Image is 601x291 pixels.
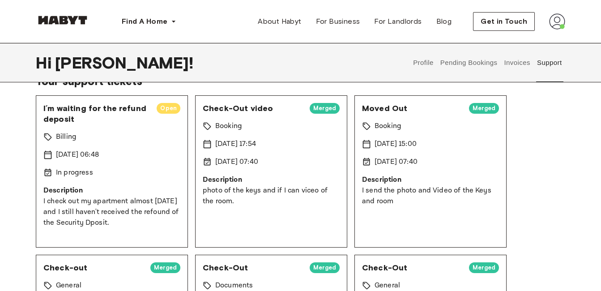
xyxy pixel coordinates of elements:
[56,280,81,291] p: General
[549,13,565,30] img: avatar
[203,103,303,114] span: Check-Out video
[473,12,535,31] button: Get in Touch
[115,13,183,30] button: Find A Home
[362,262,462,273] span: Check-Out
[55,53,193,72] span: [PERSON_NAME] !
[310,104,340,113] span: Merged
[362,103,462,114] span: Moved Out
[469,104,499,113] span: Merged
[310,263,340,272] span: Merged
[43,262,143,273] span: Check-out
[215,121,242,132] p: Booking
[251,13,308,30] a: About Habyt
[375,157,418,167] p: [DATE] 07:40
[56,150,99,160] p: [DATE] 06:48
[157,104,180,113] span: Open
[367,13,429,30] a: For Landlords
[469,263,499,272] span: Merged
[375,280,400,291] p: General
[436,16,452,27] span: Blog
[150,263,180,272] span: Merged
[36,16,90,25] img: Habyt
[410,43,565,82] div: user profile tabs
[536,43,563,82] button: Support
[43,103,149,124] span: I´m waiting for the refund deposit
[203,262,303,273] span: Check-Out
[481,16,527,27] span: Get in Touch
[258,16,301,27] span: About Habyt
[43,196,180,228] p: I check out my apartment almost [DATE] and I still haven't received the refound of the Security D...
[203,175,340,185] p: Description
[122,16,167,27] span: Find A Home
[215,139,256,150] p: [DATE] 17:54
[362,185,499,207] p: I send the photo and Video of the Keys and room
[362,175,499,185] p: Description
[36,53,55,72] span: Hi
[412,43,435,82] button: Profile
[215,157,258,167] p: [DATE] 07:40
[375,121,401,132] p: Booking
[215,280,253,291] p: Documents
[375,139,417,150] p: [DATE] 15:00
[316,16,360,27] span: For Business
[56,167,93,178] p: In progress
[43,185,180,196] p: Description
[439,43,499,82] button: Pending Bookings
[374,16,422,27] span: For Landlords
[203,185,340,207] p: photo of the keys and if I can viceo of the room.
[429,13,459,30] a: Blog
[56,132,77,142] p: Billing
[503,43,531,82] button: Invoices
[309,13,367,30] a: For Business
